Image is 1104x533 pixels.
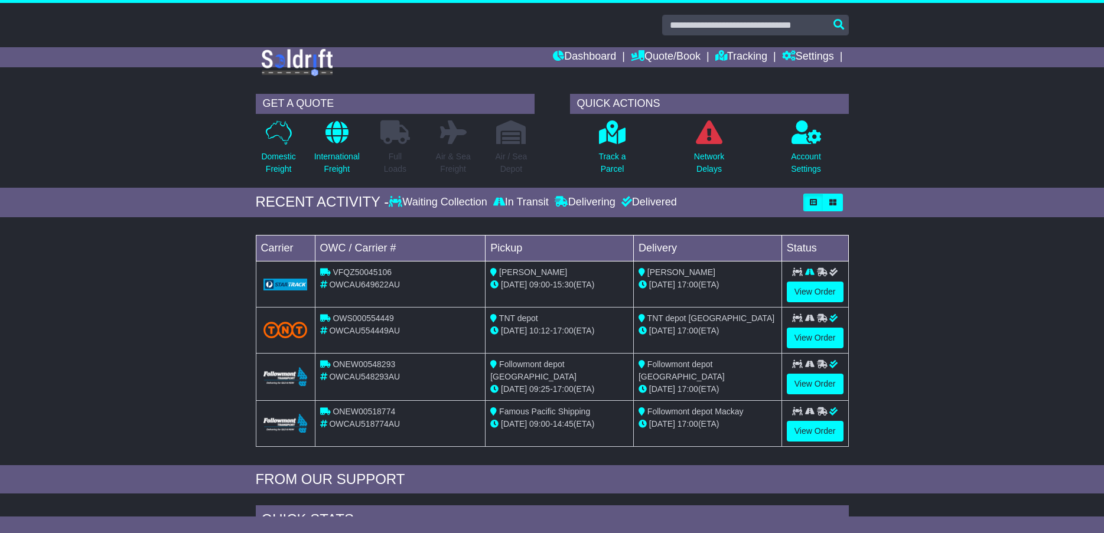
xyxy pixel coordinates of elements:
[781,235,848,261] td: Status
[490,383,628,395] div: - (ETA)
[263,367,308,387] img: Followmont_Transport.png
[256,94,535,114] div: GET A QUOTE
[678,280,698,289] span: 17:00
[501,384,527,394] span: [DATE]
[678,384,698,394] span: 17:00
[496,151,527,175] p: Air / Sea Depot
[633,235,781,261] td: Delivery
[315,235,486,261] td: OWC / Carrier #
[499,313,538,323] span: TNT depot
[715,47,767,67] a: Tracking
[639,418,777,430] div: (ETA)
[501,280,527,289] span: [DATE]
[787,374,844,394] a: View Order
[649,280,675,289] span: [DATE]
[490,418,628,430] div: - (ETA)
[649,419,675,429] span: [DATE]
[639,383,777,395] div: (ETA)
[598,120,626,182] a: Track aParcel
[314,151,360,175] p: International Freight
[631,47,701,67] a: Quote/Book
[570,94,849,114] div: QUICK ACTIONS
[552,196,618,209] div: Delivering
[501,326,527,335] span: [DATE]
[639,359,725,381] span: Followmont depot [GEOGRAPHIC_DATA]
[529,280,550,289] span: 09:00
[499,407,590,416] span: Famous Pacific Shipping
[490,359,577,381] span: Followmont depot [GEOGRAPHIC_DATA]
[256,471,849,488] div: FROM OUR SUPPORT
[333,359,395,369] span: ONEW00548293
[694,151,724,175] p: Network Delays
[333,313,394,323] span: OWS000554449
[647,267,715,277] span: [PERSON_NAME]
[501,419,527,429] span: [DATE]
[490,196,552,209] div: In Transit
[529,326,550,335] span: 10:12
[490,325,628,337] div: - (ETA)
[256,235,315,261] td: Carrier
[389,196,490,209] div: Waiting Collection
[486,235,634,261] td: Pickup
[329,372,400,381] span: OWCAU548293AU
[553,47,616,67] a: Dashboard
[678,326,698,335] span: 17:00
[529,419,550,429] span: 09:00
[553,326,574,335] span: 17:00
[329,280,400,289] span: OWCAU649622AU
[787,328,844,348] a: View Order
[261,151,295,175] p: Domestic Freight
[791,151,821,175] p: Account Settings
[647,407,744,416] span: Followmont depot Mackay
[314,120,360,182] a: InternationalFreight
[678,419,698,429] span: 17:00
[263,414,308,433] img: Followmont_Transport.png
[649,384,675,394] span: [DATE]
[380,151,410,175] p: Full Loads
[639,279,777,291] div: (ETA)
[333,267,392,277] span: VFQZ50045106
[782,47,834,67] a: Settings
[529,384,550,394] span: 09:25
[790,120,822,182] a: AccountSettings
[787,282,844,302] a: View Order
[553,384,574,394] span: 17:00
[553,419,574,429] span: 14:45
[333,407,395,416] span: ONEW00518774
[647,313,775,323] span: TNT depot [GEOGRAPHIC_DATA]
[256,194,389,211] div: RECENT ACTIVITY -
[263,322,308,338] img: TNT_Domestic.png
[787,421,844,442] a: View Order
[553,280,574,289] span: 15:30
[693,120,725,182] a: NetworkDelays
[329,326,400,335] span: OWCAU554449AU
[499,267,567,277] span: [PERSON_NAME]
[329,419,400,429] span: OWCAU518774AU
[263,279,308,290] img: GetCarrierServiceLogo
[639,325,777,337] div: (ETA)
[436,151,471,175] p: Air & Sea Freight
[490,279,628,291] div: - (ETA)
[649,326,675,335] span: [DATE]
[618,196,677,209] div: Delivered
[260,120,296,182] a: DomesticFreight
[598,151,626,175] p: Track a Parcel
